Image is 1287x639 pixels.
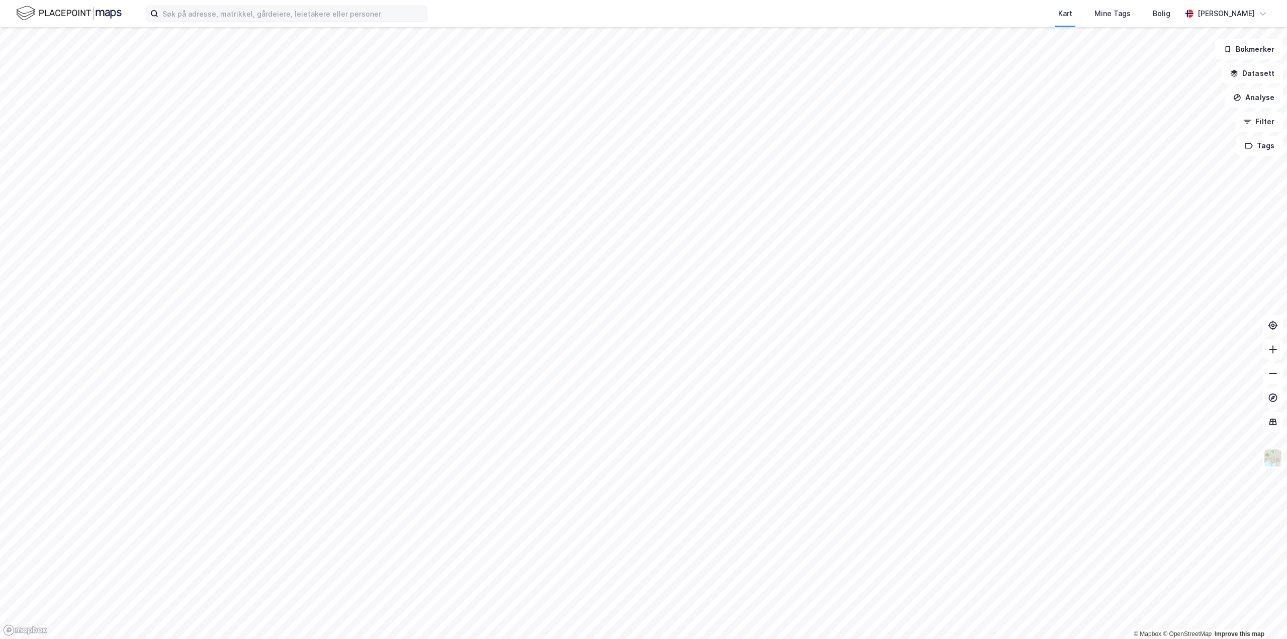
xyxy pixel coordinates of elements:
div: [PERSON_NAME] [1198,8,1255,20]
div: Kontrollprogram for chat [1237,591,1287,639]
img: logo.f888ab2527a4732fd821a326f86c7f29.svg [16,5,122,22]
div: Bolig [1153,8,1170,20]
iframe: Chat Widget [1237,591,1287,639]
div: Mine Tags [1094,8,1131,20]
div: Kart [1058,8,1072,20]
input: Søk på adresse, matrikkel, gårdeiere, leietakere eller personer [158,6,427,21]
